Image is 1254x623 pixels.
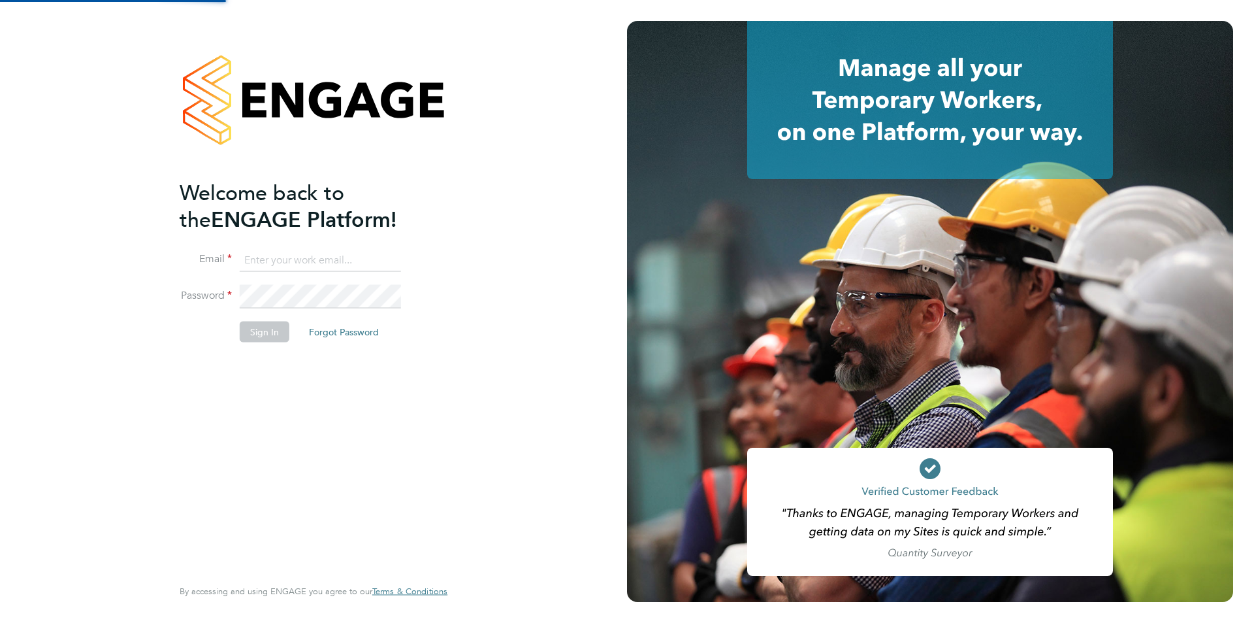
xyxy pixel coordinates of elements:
span: Terms & Conditions [372,586,447,597]
button: Forgot Password [298,322,389,343]
h2: ENGAGE Platform! [180,179,434,233]
span: By accessing and using ENGAGE you agree to our [180,586,447,597]
button: Sign In [240,322,289,343]
a: Terms & Conditions [372,586,447,597]
label: Email [180,252,232,266]
span: Welcome back to the [180,180,344,232]
input: Enter your work email... [240,248,401,272]
label: Password [180,289,232,303]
